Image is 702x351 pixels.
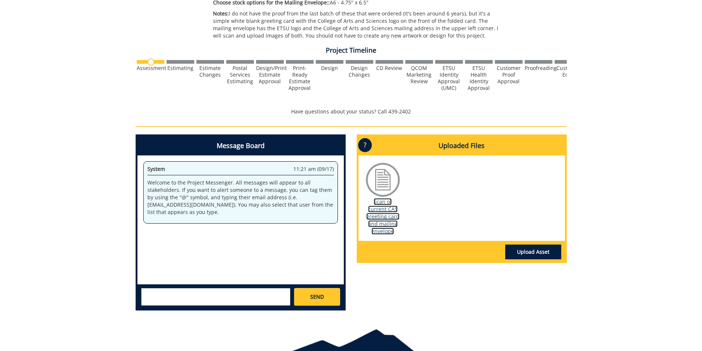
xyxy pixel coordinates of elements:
[294,288,340,306] a: SEND
[226,65,254,85] div: Postal Services Estimating
[366,198,399,235] a: Scan of current CAS greeting card and mailing envelope
[555,65,582,78] div: Customer Edits
[346,65,373,78] div: Design Changes
[495,65,523,85] div: Customer Proof Approval
[147,59,154,66] img: no
[196,65,224,78] div: Estimate Changes
[293,165,334,173] span: 11:21 am (09/17)
[147,165,165,172] span: System
[136,47,567,54] h4: Project Timeline
[435,65,463,91] div: ETSU Identity Approval (UMC)
[167,65,194,71] div: Estimating
[310,293,324,301] span: SEND
[286,65,314,91] div: Print-Ready Estimate Approval
[136,108,567,115] p: Have questions about your status? Call 439-2402
[137,136,344,155] h4: Message Board
[359,136,565,155] h4: Uploaded Files
[147,179,334,216] p: Welcome to the Project Messenger. All messages will appear to all stakeholders. If you want to al...
[405,65,433,85] div: QCOM Marketing Review
[316,65,343,71] div: Design
[376,65,403,71] div: CD Review
[358,138,372,152] p: ?
[505,245,561,259] a: Upload Asset
[141,288,290,306] textarea: messageToSend
[213,10,502,39] p: I do not have the proof from the last batch of these that were ordered (it's been around 6 years)...
[465,65,493,91] div: ETSU Health Identity Approval
[525,65,552,71] div: Proofreading
[213,10,229,17] span: Notes:
[256,65,284,85] div: Design/Print Estimate Approval
[137,65,164,71] div: Assessment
